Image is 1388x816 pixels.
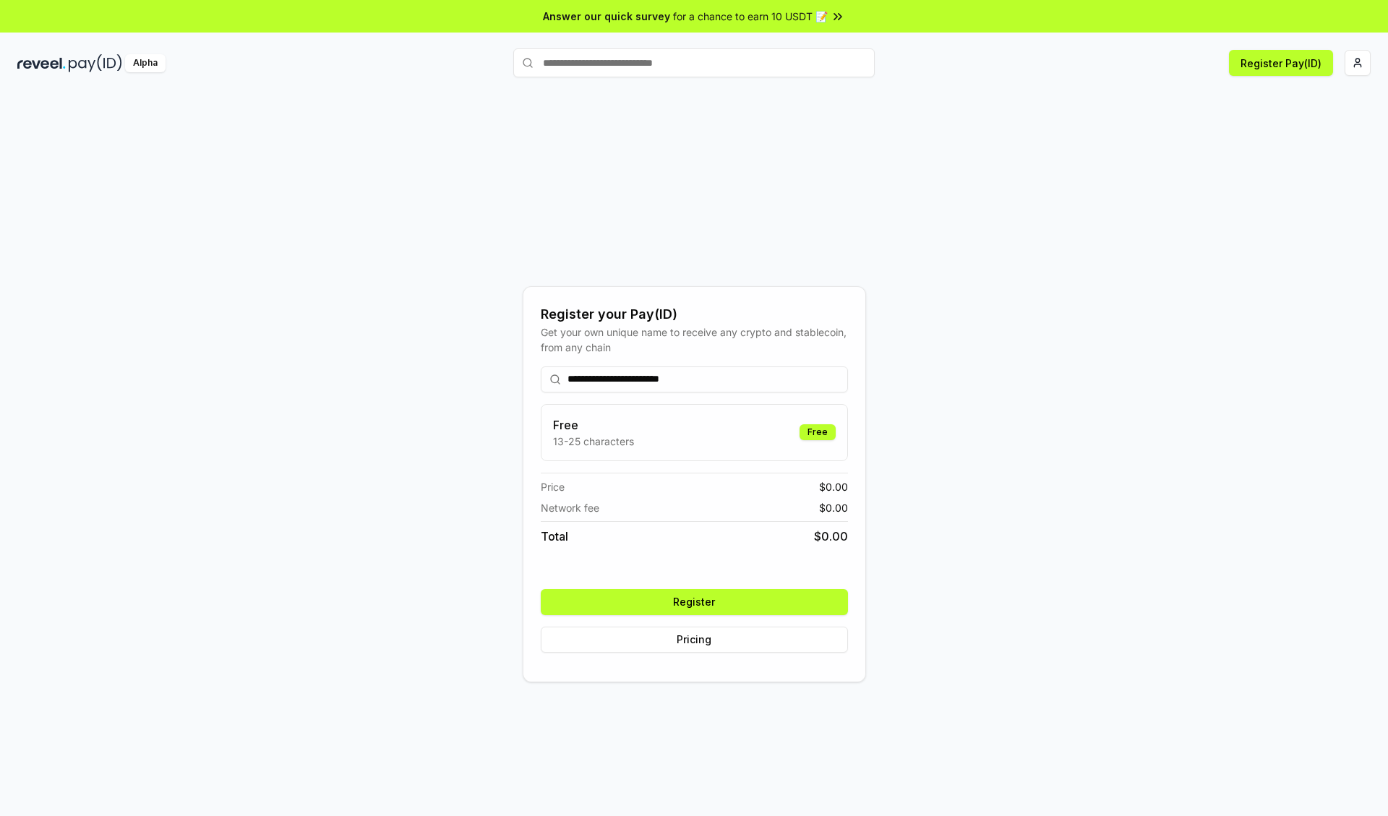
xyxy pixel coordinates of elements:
[125,54,166,72] div: Alpha
[1229,50,1333,76] button: Register Pay(ID)
[814,528,848,545] span: $ 0.00
[17,54,66,72] img: reveel_dark
[541,479,565,494] span: Price
[69,54,122,72] img: pay_id
[673,9,828,24] span: for a chance to earn 10 USDT 📝
[541,528,568,545] span: Total
[541,589,848,615] button: Register
[800,424,836,440] div: Free
[553,434,634,449] p: 13-25 characters
[553,416,634,434] h3: Free
[541,325,848,355] div: Get your own unique name to receive any crypto and stablecoin, from any chain
[541,304,848,325] div: Register your Pay(ID)
[543,9,670,24] span: Answer our quick survey
[541,500,599,515] span: Network fee
[819,500,848,515] span: $ 0.00
[541,627,848,653] button: Pricing
[819,479,848,494] span: $ 0.00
